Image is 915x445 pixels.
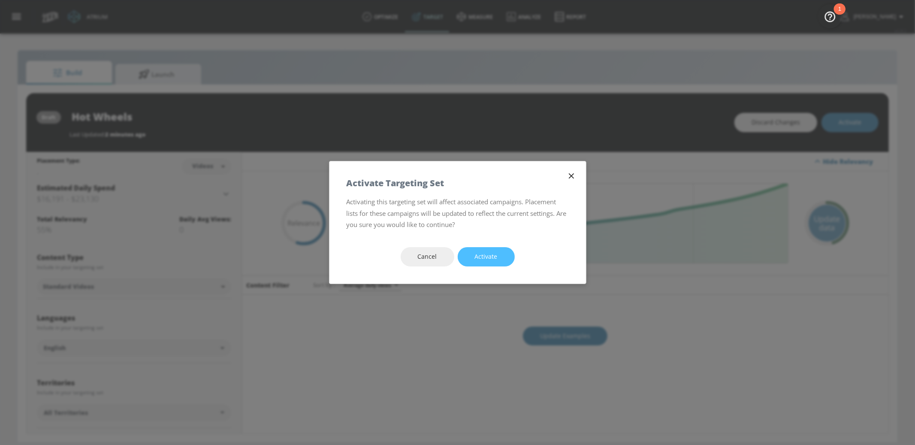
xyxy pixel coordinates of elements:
span: Activate [475,251,498,262]
button: Activate [458,247,515,266]
button: Cancel [401,247,454,266]
div: 1 [838,9,841,20]
button: Open Resource Center, 1 new notification [818,4,842,28]
p: Activating this targeting set will affect associated campaigns. Placement lists for these campaig... [347,196,569,230]
span: Cancel [418,251,437,262]
h5: Activate Targeting Set [347,179,444,188]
